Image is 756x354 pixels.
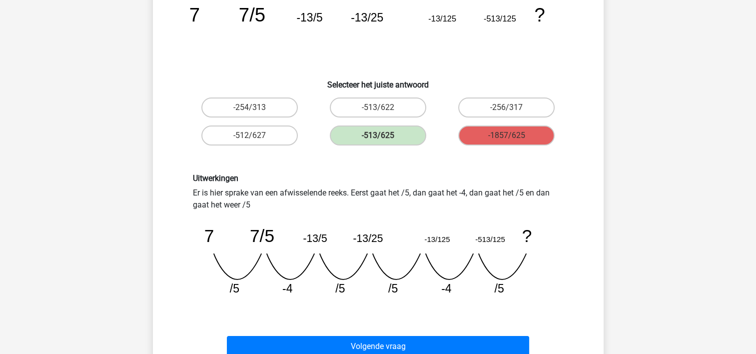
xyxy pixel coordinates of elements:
tspan: ? [534,4,545,25]
tspan: 7 [189,4,199,25]
tspan: -13/25 [351,11,383,24]
tspan: 7 [204,226,214,245]
label: -513/622 [330,97,426,117]
tspan: -13/125 [424,235,450,243]
tspan: 7/5 [238,4,265,25]
label: -512/627 [201,125,298,145]
label: -1857/625 [458,125,555,145]
tspan: -13/125 [428,14,456,23]
tspan: /5 [388,282,398,295]
div: Er is hier sprake van een afwisselende reeks. Eerst gaat het /5, dan gaat het -4, dan gaat het /5... [185,173,571,304]
tspan: -13/25 [353,232,383,244]
tspan: /5 [494,282,504,295]
h6: Selecteer het juiste antwoord [169,72,588,89]
tspan: -4 [441,282,452,295]
tspan: -13/5 [303,232,327,244]
label: -256/317 [458,97,555,117]
tspan: /5 [335,282,345,295]
tspan: ? [522,226,532,245]
label: -513/625 [330,125,426,145]
tspan: /5 [229,282,239,295]
h6: Uitwerkingen [193,173,564,183]
tspan: -4 [282,282,292,295]
tspan: -13/5 [296,11,322,24]
tspan: -513/125 [483,14,516,23]
tspan: 7/5 [249,226,274,245]
label: -254/313 [201,97,298,117]
tspan: -513/125 [475,235,505,243]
